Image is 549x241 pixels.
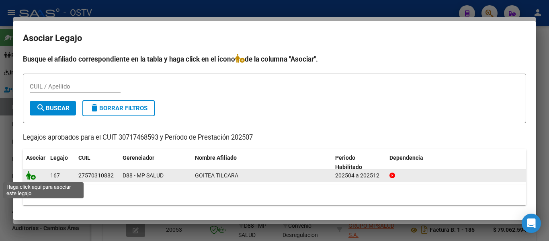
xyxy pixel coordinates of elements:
span: 167 [50,172,60,179]
datatable-header-cell: CUIL [75,149,119,176]
datatable-header-cell: Periodo Habilitado [332,149,386,176]
datatable-header-cell: Dependencia [386,149,526,176]
datatable-header-cell: Asociar [23,149,47,176]
h4: Busque el afiliado correspondiente en la tabla y haga click en el ícono de la columna "Asociar". [23,54,526,64]
datatable-header-cell: Nombre Afiliado [192,149,332,176]
div: 27570310882 [78,171,114,180]
div: 1 registros [23,185,526,205]
button: Borrar Filtros [82,100,155,116]
mat-icon: search [36,103,46,113]
div: 202504 a 202512 [335,171,383,180]
span: Gerenciador [123,154,154,161]
span: Legajo [50,154,68,161]
span: Asociar [26,154,45,161]
div: Open Intercom Messenger [522,214,541,233]
span: CUIL [78,154,90,161]
datatable-header-cell: Gerenciador [119,149,192,176]
span: Nombre Afiliado [195,154,237,161]
datatable-header-cell: Legajo [47,149,75,176]
span: Buscar [36,105,70,112]
span: Borrar Filtros [90,105,147,112]
span: Periodo Habilitado [335,154,362,170]
p: Legajos aprobados para el CUIT 30717468593 y Período de Prestación 202507 [23,133,526,143]
h2: Asociar Legajo [23,31,526,46]
span: Dependencia [389,154,423,161]
button: Buscar [30,101,76,115]
mat-icon: delete [90,103,99,113]
span: D88 - MP SALUD [123,172,164,179]
span: GOITEA TILCARA [195,172,238,179]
